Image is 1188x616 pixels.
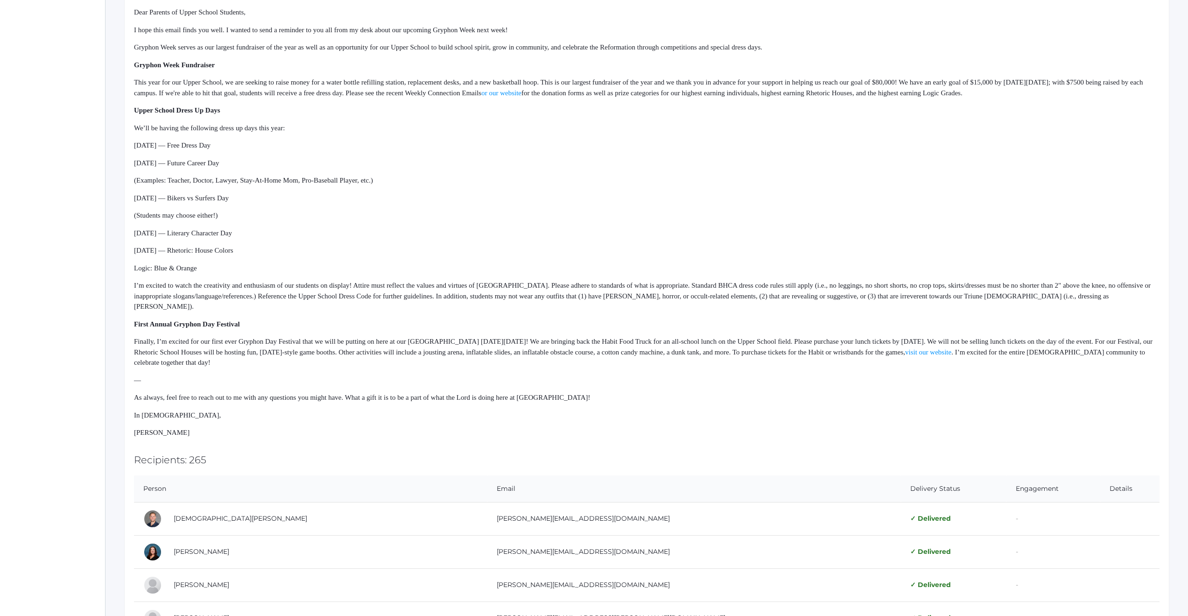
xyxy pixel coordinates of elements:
[174,514,307,523] a: [DEMOGRAPHIC_DATA][PERSON_NAME]
[134,61,215,69] strong: Gryphon Week Fundraiser
[481,88,521,97] a: or our website
[134,8,246,16] span: Dear Parents of Upper School Students,
[487,568,901,602] td: [PERSON_NAME][EMAIL_ADDRESS][DOMAIN_NAME]
[134,194,229,202] span: [DATE] — Bikers vs Surfers Day
[901,475,1007,503] th: Delivery Status
[143,543,162,561] div: Katie Watters
[910,547,951,556] span: ✓ Delivered
[134,43,762,51] span: Gryphon Week serves as our largest fundraiser of the year as well as an opportunity for our Upper...
[134,429,190,436] span: [PERSON_NAME]
[481,89,521,97] span: or our website
[134,376,141,384] span: —
[905,347,951,356] a: visit our website
[134,247,233,254] span: [DATE] — Rhetoric: House Colors
[143,576,162,595] div: Allison Arnold
[521,89,963,97] span: for the donation forms as well as prize categories for our highest earning individuals, highest e...
[1016,547,1018,556] span: -
[134,159,219,167] span: [DATE] — Future Career Day
[174,547,229,556] a: [PERSON_NAME]
[134,78,1143,97] span: This year for our Upper School, we are seeking to raise money for a water bottle refilling statio...
[134,454,1160,465] h2: Recipients: 265
[487,502,901,535] td: [PERSON_NAME][EMAIL_ADDRESS][DOMAIN_NAME]
[134,229,232,237] span: [DATE] — Literary Character Day
[910,514,951,523] span: ✓ Delivered
[134,106,220,114] strong: Upper School Dress Up Days
[134,394,590,401] span: As always, feel free to reach out to me with any questions you might have. What a gift it is to b...
[134,338,1153,356] span: Finally, I’m excited for our first ever Gryphon Day Festival that we will be putting on here at o...
[1100,475,1160,503] th: Details
[134,177,373,184] span: (Examples: Teacher, Doctor, Lawyer, Stay-At-Home Mom, Pro-Baseball Player, etc.)
[134,124,285,132] span: We’ll be having the following dress up days this year:
[1006,475,1100,503] th: Engagement
[134,264,197,272] span: Logic: Blue & Orange
[134,320,240,328] strong: First Annual Gryphon Day Festival
[134,475,487,503] th: Person
[487,475,901,503] th: Email
[905,348,951,356] span: visit our website
[174,581,229,589] a: [PERSON_NAME]
[910,581,951,589] span: ✓ Delivered
[134,282,1151,310] span: I’m excited to watch the creativity and enthusiasm of our students on display! Attire must reflec...
[143,510,162,528] div: Bobby Albanese
[1016,514,1018,523] span: -
[134,26,508,34] span: I hope this email finds you well. I wanted to send a reminder to you all from my desk about our u...
[1016,581,1018,589] span: -
[134,411,221,419] span: In [DEMOGRAPHIC_DATA],
[134,142,211,149] span: [DATE] — Free Dress Day
[134,212,218,219] span: (Students may choose either!)
[487,535,901,568] td: [PERSON_NAME][EMAIL_ADDRESS][DOMAIN_NAME]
